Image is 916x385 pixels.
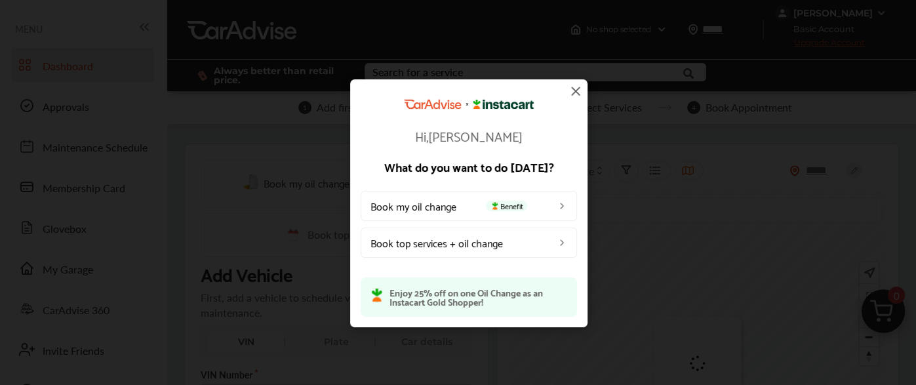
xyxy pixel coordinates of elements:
img: left_arrow_icon.0f472efe.svg [557,200,567,211]
img: instacart-icon.73bd83c2.svg [490,201,500,209]
a: Book top services + oil change [361,227,577,257]
p: Hi, [PERSON_NAME] [361,129,577,142]
img: left_arrow_icon.0f472efe.svg [557,237,567,247]
a: Book my oil changeBenefit [361,190,577,220]
img: close-icon.a004319c.svg [568,83,584,99]
img: CarAdvise Instacart Logo [404,99,534,110]
img: instacart-icon.73bd83c2.svg [371,287,383,302]
p: What do you want to do [DATE]? [361,160,577,172]
span: Benefit [486,200,527,211]
p: Enjoy 25% off on one Oil Change as an Instacart Gold Shopper! [389,287,567,306]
